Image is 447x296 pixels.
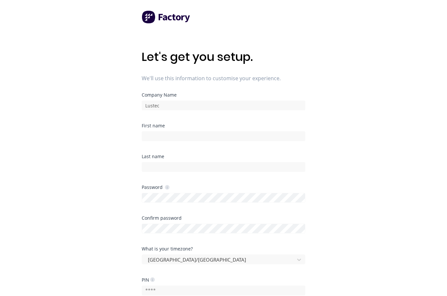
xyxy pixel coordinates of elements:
[142,154,305,159] div: Last name
[142,10,191,24] img: Factory
[142,216,305,220] div: Confirm password
[142,247,305,251] div: What is your timezone?
[142,50,305,64] h1: Let's get you setup.
[142,74,305,82] span: We'll use this information to customise your experience.
[142,184,170,190] div: Password
[142,123,305,128] div: First name
[142,277,155,283] div: PIN
[142,93,305,97] div: Company Name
